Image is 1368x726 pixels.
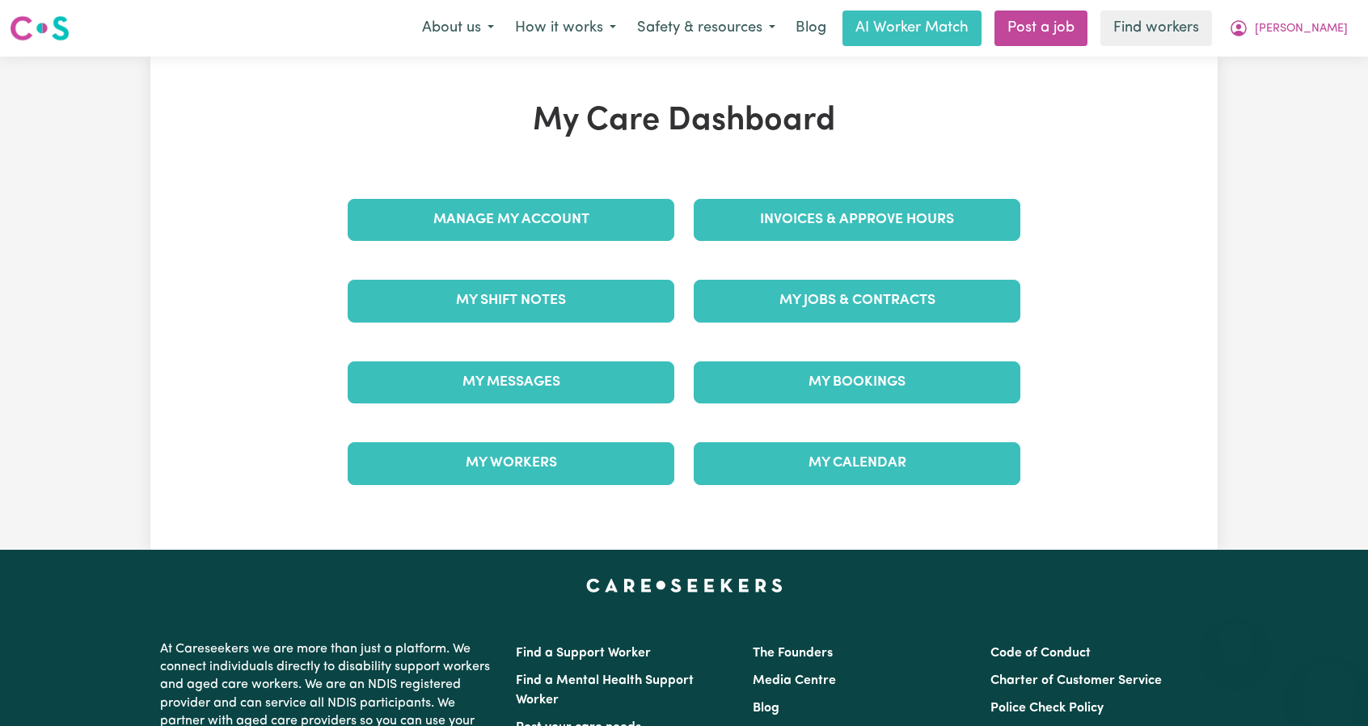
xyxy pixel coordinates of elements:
a: Charter of Customer Service [990,674,1162,687]
a: Careseekers home page [586,579,783,592]
h1: My Care Dashboard [338,102,1030,141]
button: How it works [505,11,627,45]
a: Police Check Policy [990,702,1104,715]
a: My Messages [348,361,674,403]
span: [PERSON_NAME] [1255,20,1348,38]
a: AI Worker Match [842,11,982,46]
a: My Jobs & Contracts [694,280,1020,322]
a: Find workers [1100,11,1212,46]
a: Post a job [994,11,1087,46]
a: My Workers [348,442,674,484]
a: Find a Mental Health Support Worker [516,674,694,707]
iframe: Close message [1219,623,1252,655]
a: Careseekers logo [10,10,70,47]
button: Safety & resources [627,11,786,45]
a: Media Centre [753,674,836,687]
a: My Bookings [694,361,1020,403]
a: Code of Conduct [990,647,1091,660]
a: Manage My Account [348,199,674,241]
a: Invoices & Approve Hours [694,199,1020,241]
img: Careseekers logo [10,14,70,43]
iframe: Button to launch messaging window [1303,661,1355,713]
a: My Shift Notes [348,280,674,322]
a: The Founders [753,647,833,660]
a: Blog [786,11,836,46]
a: Find a Support Worker [516,647,651,660]
a: Blog [753,702,779,715]
button: My Account [1218,11,1358,45]
button: About us [412,11,505,45]
a: My Calendar [694,442,1020,484]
